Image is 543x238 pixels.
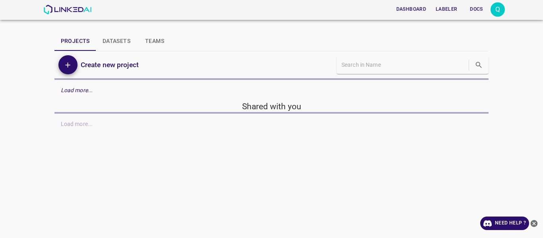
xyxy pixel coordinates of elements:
[480,217,529,230] a: Need Help ?
[137,32,173,51] button: Teams
[78,59,139,70] a: Create new project
[54,101,489,112] h5: Shared with you
[491,2,505,17] button: Open settings
[393,3,429,16] button: Dashboard
[491,2,505,17] div: Q
[43,5,91,14] img: LinkedAI
[96,32,137,51] button: Datasets
[529,217,539,230] button: close-help
[431,1,462,17] a: Labeler
[58,55,78,74] button: Add
[81,59,139,70] h6: Create new project
[341,59,467,71] input: Search in Name
[61,87,93,93] em: Load more...
[471,57,487,73] button: search
[462,1,491,17] a: Docs
[392,1,431,17] a: Dashboard
[54,83,489,98] div: Load more...
[432,3,460,16] button: Labeler
[463,3,489,16] button: Docs
[54,32,96,51] button: Projects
